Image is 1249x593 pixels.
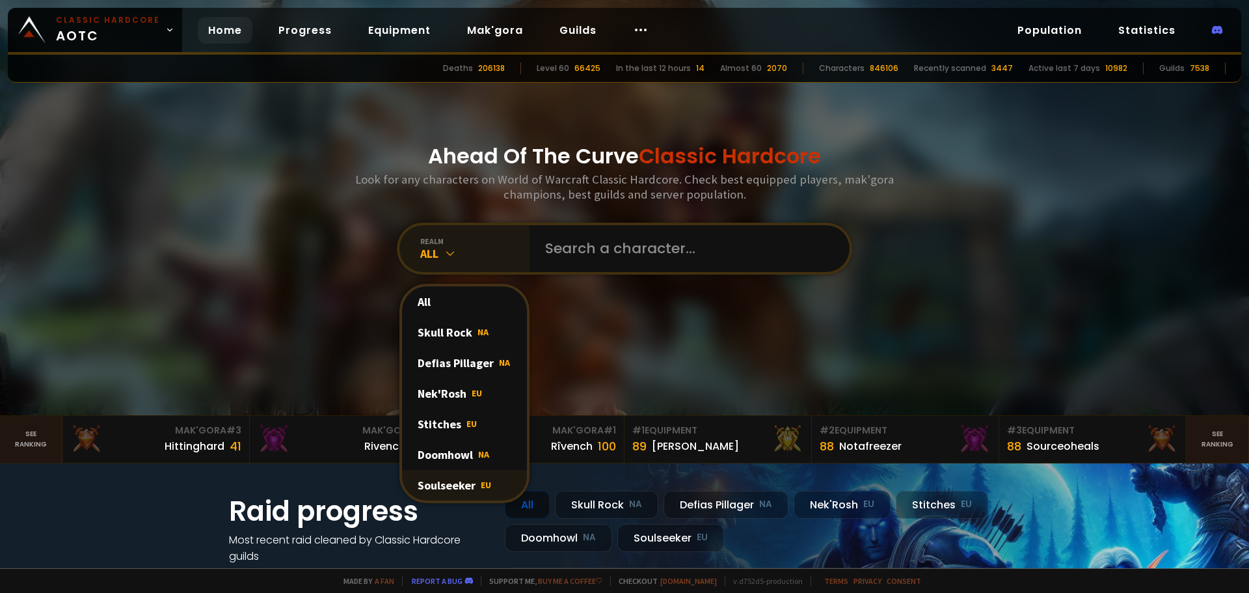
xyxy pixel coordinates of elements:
[537,225,834,272] input: Search a character...
[472,387,482,399] span: EU
[1007,424,1178,437] div: Equipment
[639,141,821,171] span: Classic Hardcore
[478,62,505,74] div: 206138
[696,62,705,74] div: 14
[402,409,527,439] div: Stitches
[652,438,739,454] div: [PERSON_NAME]
[616,62,691,74] div: In the last 12 hours
[481,479,491,491] span: EU
[420,236,530,246] div: realm
[610,576,717,586] span: Checkout
[598,437,616,455] div: 100
[402,378,527,409] div: Nek'Rosh
[820,424,991,437] div: Equipment
[402,470,527,501] div: Soulseeker
[824,576,848,586] a: Terms
[759,498,772,511] small: NA
[258,424,429,437] div: Mak'Gora
[1108,17,1186,44] a: Statistics
[56,14,160,46] span: AOTC
[853,576,881,586] a: Privacy
[336,576,394,586] span: Made by
[1027,438,1099,454] div: Sourceoheals
[999,416,1187,463] a: #3Equipment88Sourceoheals
[794,491,891,519] div: Nek'Rosh
[961,498,972,511] small: EU
[551,438,593,454] div: Rîvench
[632,424,803,437] div: Equipment
[537,62,569,74] div: Level 60
[870,62,898,74] div: 846106
[1190,62,1209,74] div: 7538
[604,424,616,437] span: # 1
[477,326,489,338] span: NA
[505,524,612,552] div: Doomhowl
[402,348,527,378] div: Defias Pillager
[720,62,762,74] div: Almost 60
[574,62,600,74] div: 66425
[812,416,999,463] a: #2Equipment88Notafreezer
[402,439,527,470] div: Doomhowl
[375,576,394,586] a: a fan
[62,416,250,463] a: Mak'Gora#3Hittinghard41
[466,418,477,430] span: EU
[70,424,241,437] div: Mak'Gora
[660,576,717,586] a: [DOMAIN_NAME]
[226,424,241,437] span: # 3
[991,62,1013,74] div: 3447
[896,491,988,519] div: Stitches
[505,491,550,519] div: All
[617,524,724,552] div: Soulseeker
[583,531,596,544] small: NA
[914,62,986,74] div: Recently scanned
[1159,62,1185,74] div: Guilds
[364,438,405,454] div: Rivench
[250,416,437,463] a: Mak'Gora#2Rivench100
[839,438,902,454] div: Notafreezer
[402,317,527,348] div: Skull Rock
[1105,62,1127,74] div: 10982
[1007,424,1022,437] span: # 3
[412,576,463,586] a: Report a bug
[555,491,658,519] div: Skull Rock
[549,17,607,44] a: Guilds
[229,532,489,564] h4: Most recent raid cleaned by Classic Hardcore guilds
[664,491,788,519] div: Defias Pillager
[478,448,489,460] span: NA
[697,531,708,544] small: EU
[767,62,787,74] div: 2070
[819,62,865,74] div: Characters
[624,416,812,463] a: #1Equipment89[PERSON_NAME]
[820,424,835,437] span: # 2
[499,357,510,368] span: NA
[457,17,533,44] a: Mak'gora
[1007,437,1021,455] div: 88
[632,437,647,455] div: 89
[358,17,441,44] a: Equipment
[230,437,241,455] div: 41
[443,62,473,74] div: Deaths
[632,424,645,437] span: # 1
[8,8,182,52] a: Classic HardcoreAOTC
[229,491,489,532] h1: Raid progress
[445,424,616,437] div: Mak'Gora
[165,438,224,454] div: Hittinghard
[1007,17,1092,44] a: Population
[1187,416,1249,463] a: Seeranking
[437,416,624,463] a: Mak'Gora#1Rîvench100
[229,565,314,580] a: See all progress
[56,14,160,26] small: Classic Hardcore
[198,17,252,44] a: Home
[350,172,899,202] h3: Look for any characters on World of Warcraft Classic Hardcore. Check best equipped players, mak'g...
[538,576,602,586] a: Buy me a coffee
[420,246,530,261] div: All
[820,437,834,455] div: 88
[887,576,921,586] a: Consent
[863,498,874,511] small: EU
[725,576,803,586] span: v. d752d5 - production
[268,17,342,44] a: Progress
[402,286,527,317] div: All
[629,498,642,511] small: NA
[481,576,602,586] span: Support me,
[1028,62,1100,74] div: Active last 7 days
